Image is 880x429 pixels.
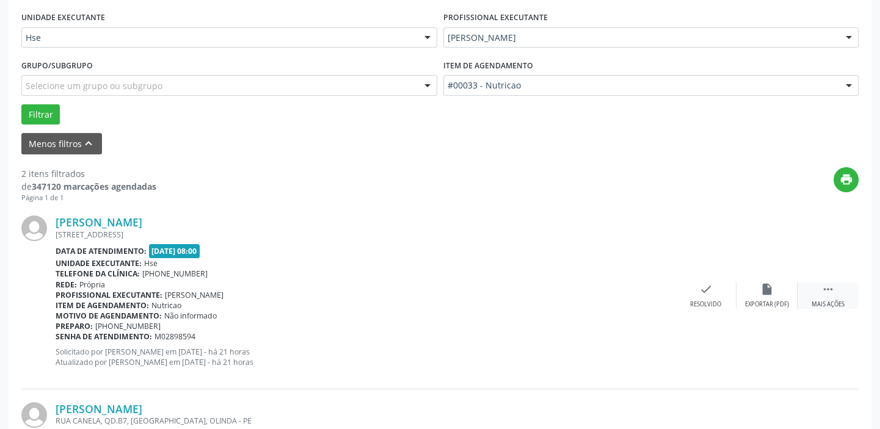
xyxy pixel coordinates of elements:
[56,258,142,269] b: Unidade executante:
[56,300,149,311] b: Item de agendamento:
[21,215,47,241] img: img
[79,279,105,290] span: Própria
[699,283,713,296] i: check
[164,311,217,321] span: Não informado
[56,311,162,321] b: Motivo de agendamento:
[149,244,200,258] span: [DATE] 08:00
[56,269,140,279] b: Telefone da clínica:
[21,193,156,203] div: Página 1 de 1
[443,56,533,75] label: Item de agendamento
[21,56,93,75] label: Grupo/Subgrupo
[21,133,102,154] button: Menos filtroskeyboard_arrow_up
[95,321,161,331] span: [PHONE_NUMBER]
[56,279,77,290] b: Rede:
[21,9,105,27] label: UNIDADE EXECUTANTE
[745,300,789,309] div: Exportar (PDF)
[142,269,208,279] span: [PHONE_NUMBER]
[821,283,835,296] i: 
[26,32,412,44] span: Hse
[760,283,774,296] i: insert_drive_file
[21,104,60,125] button: Filtrar
[155,331,195,342] span: M02898594
[165,290,224,300] span: [PERSON_NAME]
[56,321,93,331] b: Preparo:
[448,32,834,44] span: [PERSON_NAME]
[56,229,675,240] div: [STREET_ADDRESS]
[56,416,675,426] div: RUA CANELA, QD.B7, [GEOGRAPHIC_DATA], OLINDA - PE
[834,167,859,192] button: print
[443,9,548,27] label: PROFISSIONAL EXECUTANTE
[151,300,181,311] span: Nutricao
[448,79,834,92] span: #00033 - Nutricao
[56,331,152,342] b: Senha de atendimento:
[82,137,95,150] i: keyboard_arrow_up
[21,167,156,180] div: 2 itens filtrados
[56,215,142,229] a: [PERSON_NAME]
[56,347,675,367] p: Solicitado por [PERSON_NAME] em [DATE] - há 21 horas Atualizado por [PERSON_NAME] em [DATE] - há ...
[21,180,156,193] div: de
[690,300,721,309] div: Resolvido
[56,290,162,300] b: Profissional executante:
[32,181,156,192] strong: 347120 marcações agendadas
[56,402,142,416] a: [PERSON_NAME]
[812,300,845,309] div: Mais ações
[26,79,162,92] span: Selecione um grupo ou subgrupo
[840,173,853,186] i: print
[56,246,147,256] b: Data de atendimento:
[144,258,158,269] span: Hse
[21,402,47,428] img: img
